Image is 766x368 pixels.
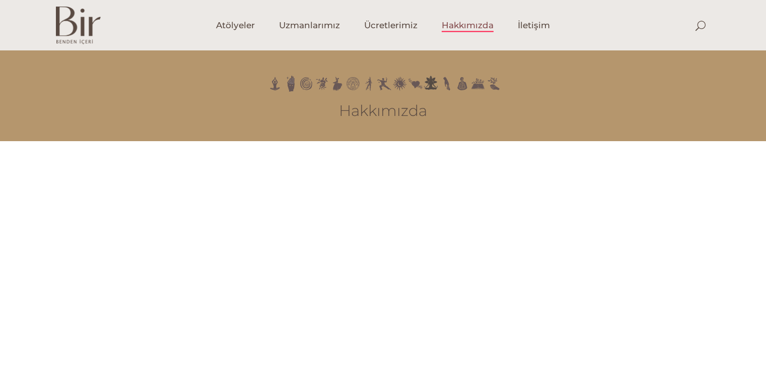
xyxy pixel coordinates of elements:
span: Hakkımızda [442,20,494,31]
span: Ücretlerimiz [364,20,417,31]
h3: Hakkımızda [86,102,680,120]
span: Uzmanlarımız [279,20,340,31]
span: Atölyeler [216,20,255,31]
span: İletişim [518,20,550,31]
